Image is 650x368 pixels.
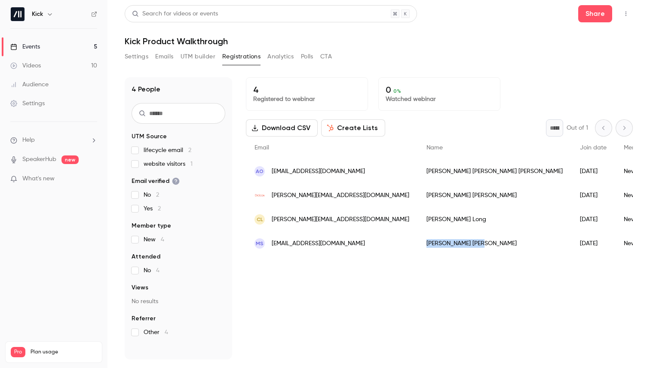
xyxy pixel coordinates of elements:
[156,192,159,198] span: 2
[272,191,409,200] span: [PERSON_NAME][EMAIL_ADDRESS][DOMAIN_NAME]
[144,235,164,244] span: New
[272,239,365,248] span: [EMAIL_ADDRESS][DOMAIN_NAME]
[272,215,409,224] span: [PERSON_NAME][EMAIL_ADDRESS][DOMAIN_NAME]
[567,124,588,132] p: Out of 1
[246,119,318,137] button: Download CSV
[418,207,571,231] div: [PERSON_NAME] Long
[132,297,225,306] p: No results
[578,5,612,22] button: Share
[132,314,156,323] span: Referrer
[256,240,264,247] span: MS
[267,50,294,64] button: Analytics
[386,85,493,95] p: 0
[571,207,615,231] div: [DATE]
[144,204,161,213] span: Yes
[188,147,191,153] span: 2
[580,145,607,151] span: Join date
[256,167,264,175] span: AO
[144,266,159,275] span: No
[125,36,633,46] h1: Kick Product Walkthrough
[181,50,215,64] button: UTM builder
[321,119,385,137] button: Create Lists
[253,85,361,95] p: 4
[11,7,25,21] img: Kick
[158,206,161,212] span: 2
[31,349,97,356] span: Plan usage
[32,10,43,18] h6: Kick
[22,155,56,164] a: SpeakerHub
[11,347,25,357] span: Pro
[144,191,159,199] span: No
[571,159,615,183] div: [DATE]
[161,237,164,243] span: 4
[571,231,615,255] div: [DATE]
[61,155,79,164] span: new
[253,95,361,103] p: Registered to webinar
[156,268,159,274] span: 4
[393,88,401,94] span: 0 %
[254,145,269,151] span: Email
[254,194,265,198] img: digiconventures.com
[132,177,180,186] span: Email verified
[132,84,160,94] h1: 4 People
[10,136,97,145] li: help-dropdown-opener
[10,99,45,108] div: Settings
[144,146,191,155] span: lifecycle email
[10,80,49,89] div: Audience
[571,183,615,207] div: [DATE]
[155,50,173,64] button: Emails
[125,50,148,64] button: Settings
[190,161,193,167] span: 1
[144,328,168,337] span: Other
[426,145,443,151] span: Name
[22,174,55,183] span: What's new
[165,329,168,335] span: 4
[10,61,41,70] div: Videos
[144,160,193,168] span: website visitors
[132,252,160,261] span: Attended
[10,43,40,51] div: Events
[87,175,97,183] iframe: Noticeable Trigger
[132,9,218,18] div: Search for videos or events
[222,50,261,64] button: Registrations
[301,50,313,64] button: Polls
[418,159,571,183] div: [PERSON_NAME] [PERSON_NAME] [PERSON_NAME]
[132,283,148,292] span: Views
[272,167,365,176] span: [EMAIL_ADDRESS][DOMAIN_NAME]
[132,132,167,141] span: UTM Source
[132,132,225,337] section: facet-groups
[132,222,171,230] span: Member type
[257,216,263,223] span: CL
[22,136,35,145] span: Help
[418,183,571,207] div: [PERSON_NAME] [PERSON_NAME]
[386,95,493,103] p: Watched webinar
[320,50,332,64] button: CTA
[418,231,571,255] div: [PERSON_NAME] [PERSON_NAME]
